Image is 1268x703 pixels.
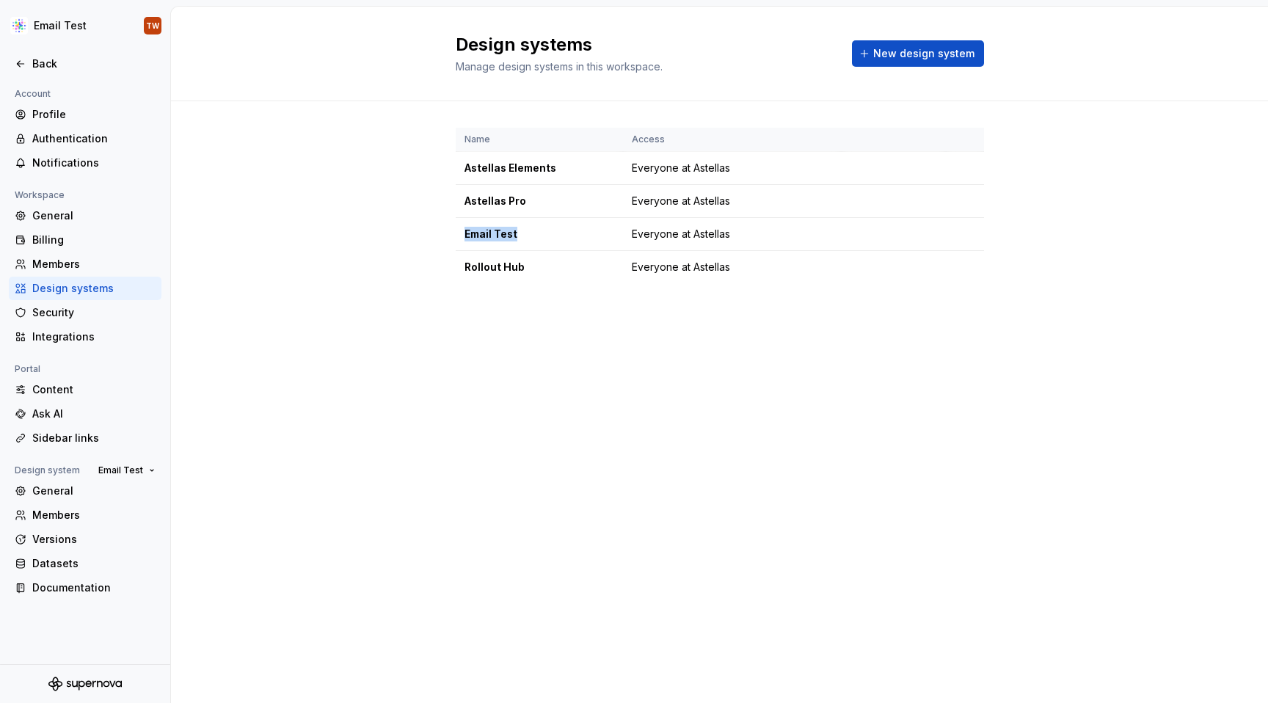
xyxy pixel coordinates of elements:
div: Design systems [32,281,156,296]
h2: Design systems [456,33,834,57]
div: Portal [9,360,46,378]
a: Datasets [9,552,161,575]
a: Sidebar links [9,426,161,450]
a: Members [9,252,161,276]
a: Content [9,378,161,401]
div: Documentation [32,580,156,595]
div: Members [32,257,156,272]
button: Email TestTW [3,10,167,42]
a: Security [9,301,161,324]
a: Members [9,503,161,527]
div: General [32,208,156,223]
span: Everyone at Astellas [632,260,730,274]
img: b2369ad3-f38c-46c1-b2a2-f2452fdbdcd2.png [10,17,28,34]
div: General [32,484,156,498]
a: Ask AI [9,402,161,426]
div: Sidebar links [32,431,156,445]
div: Content [32,382,156,397]
div: Notifications [32,156,156,170]
div: Integrations [32,329,156,344]
th: Access [623,128,842,152]
a: Notifications [9,151,161,175]
span: Everyone at Astellas [632,161,730,175]
div: Ask AI [32,407,156,421]
div: Members [32,508,156,522]
div: TW [146,20,159,32]
svg: Supernova Logo [48,677,122,691]
a: Versions [9,528,161,551]
a: Documentation [9,576,161,600]
span: Everyone at Astellas [632,194,730,208]
span: New design system [873,46,974,61]
div: Rollout Hub [464,260,614,274]
div: Versions [32,532,156,547]
span: Everyone at Astellas [632,227,730,241]
a: Integrations [9,325,161,349]
a: Back [9,52,161,76]
div: Email Test [34,18,87,33]
div: Astellas Elements [464,161,614,175]
div: Design system [9,462,86,479]
a: General [9,204,161,227]
div: Workspace [9,186,70,204]
div: Billing [32,233,156,247]
div: Datasets [32,556,156,571]
a: Design systems [9,277,161,300]
a: Authentication [9,127,161,150]
span: Manage design systems in this workspace. [456,60,663,73]
a: Billing [9,228,161,252]
th: Name [456,128,623,152]
div: Account [9,85,57,103]
div: Astellas Pro [464,194,614,208]
div: Back [32,57,156,71]
a: Profile [9,103,161,126]
div: Email Test [464,227,614,241]
span: Email Test [98,465,143,476]
button: New design system [852,40,984,67]
div: Security [32,305,156,320]
div: Profile [32,107,156,122]
a: General [9,479,161,503]
div: Authentication [32,131,156,146]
